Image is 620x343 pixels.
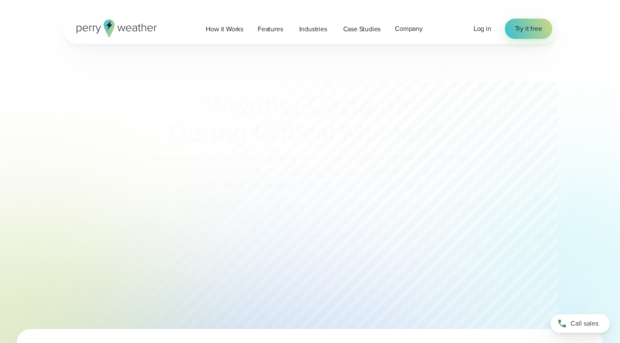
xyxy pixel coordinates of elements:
[198,20,251,38] a: How it Works
[474,24,491,34] a: Log in
[343,24,381,34] span: Case Studies
[395,24,423,34] span: Company
[336,20,388,38] a: Case Studies
[570,318,598,329] span: Call sales
[474,24,491,33] span: Log in
[515,24,542,34] span: Try it free
[551,314,610,333] a: Call sales
[206,24,243,34] span: How it Works
[258,24,283,34] span: Features
[505,19,552,39] a: Try it free
[299,24,327,34] span: Industries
